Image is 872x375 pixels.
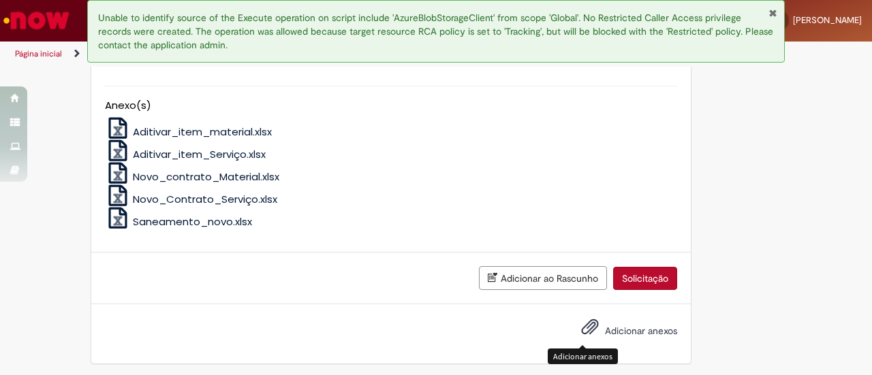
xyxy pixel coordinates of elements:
[133,125,272,139] span: Aditivar_item_material.xlsx
[133,147,266,161] span: Aditivar_item_Serviço.xlsx
[105,100,677,112] h5: Anexo(s)
[105,125,272,139] a: Aditivar_item_material.xlsx
[10,42,571,67] ul: Trilhas de página
[105,192,278,206] a: Novo_Contrato_Serviço.xlsx
[133,192,277,206] span: Novo_Contrato_Serviço.xlsx
[1,7,72,34] img: ServiceNow
[613,267,677,290] button: Solicitação
[605,325,677,338] span: Adicionar anexos
[133,214,252,229] span: Saneamento_novo.xlsx
[793,14,862,26] span: [PERSON_NAME]
[548,348,618,364] div: Adicionar anexos
[105,147,266,161] a: Aditivar_item_Serviço.xlsx
[105,169,280,184] a: Novo_contrato_Material.xlsx
[98,12,773,51] span: Unable to identify source of the Execute operation on script include 'AzureBlobStorageClient' fro...
[15,48,62,59] a: Página inicial
[105,214,253,229] a: Saneamento_novo.xlsx
[479,266,607,290] button: Adicionar ao Rascunho
[133,169,279,184] span: Novo_contrato_Material.xlsx
[578,314,602,346] button: Adicionar anexos
[768,7,777,18] button: Fechar Notificação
